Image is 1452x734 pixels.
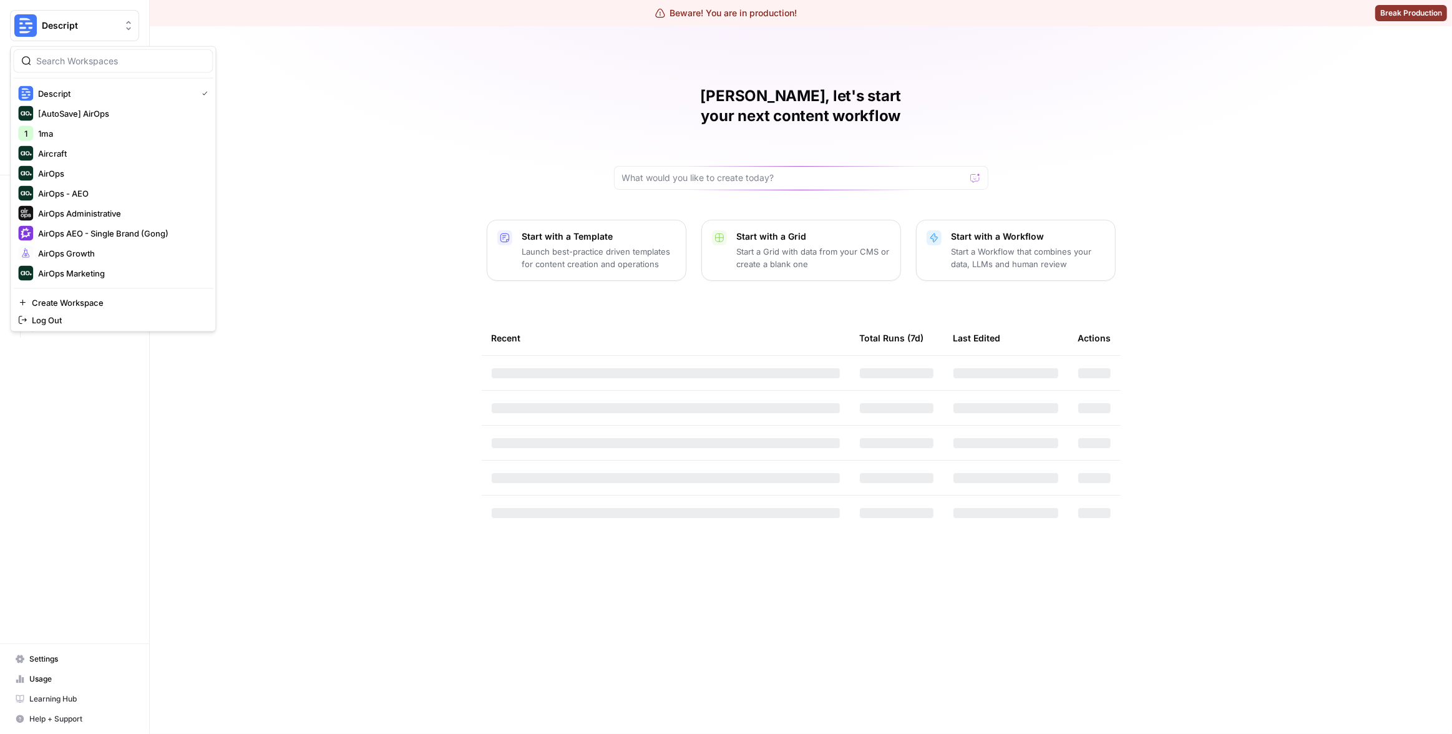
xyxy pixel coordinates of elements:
[10,709,139,729] button: Help + Support
[1380,7,1442,19] span: Break Production
[10,10,139,41] button: Workspace: Descript
[18,106,33,121] img: [AutoSave] AirOps Logo
[18,86,33,101] img: Descript Logo
[10,689,139,709] a: Learning Hub
[614,86,988,126] h1: [PERSON_NAME], let's start your next content workflow
[1078,321,1111,355] div: Actions
[38,187,203,200] span: AirOps - AEO
[29,653,134,665] span: Settings
[38,147,203,160] span: Aircraft
[10,649,139,669] a: Settings
[737,245,890,270] p: Start a Grid with data from your CMS or create a blank one
[29,673,134,685] span: Usage
[737,230,890,243] p: Start with a Grid
[38,267,203,280] span: AirOps Marketing
[29,713,134,725] span: Help + Support
[492,321,840,355] div: Recent
[622,172,965,184] input: What would you like to create today?
[29,693,134,705] span: Learning Hub
[1375,5,1447,21] button: Break Production
[38,167,203,180] span: AirOps
[24,127,27,140] span: 1
[18,266,33,281] img: AirOps Marketing Logo
[18,166,33,181] img: AirOps Logo
[38,87,192,100] span: Descript
[42,19,117,32] span: Descript
[38,207,203,220] span: AirOps Administrative
[38,107,203,120] span: [AutoSave] AirOps
[32,296,203,309] span: Create Workspace
[10,46,216,332] div: Workspace: Descript
[522,245,676,270] p: Launch best-practice driven templates for content creation and operations
[953,321,1001,355] div: Last Edited
[952,245,1105,270] p: Start a Workflow that combines your data, LLMs and human review
[18,226,33,241] img: AirOps AEO - Single Brand (Gong) Logo
[38,227,203,240] span: AirOps AEO - Single Brand (Gong)
[18,246,33,261] img: AirOps Growth Logo
[701,220,901,281] button: Start with a GridStart a Grid with data from your CMS or create a blank one
[522,230,676,243] p: Start with a Template
[655,7,797,19] div: Beware! You are in production!
[18,206,33,221] img: AirOps Administrative Logo
[38,127,203,140] span: 1ma
[487,220,686,281] button: Start with a TemplateLaunch best-practice driven templates for content creation and operations
[13,311,213,329] a: Log Out
[14,14,37,37] img: Descript Logo
[32,314,203,326] span: Log Out
[18,146,33,161] img: Aircraft Logo
[10,669,139,689] a: Usage
[952,230,1105,243] p: Start with a Workflow
[860,321,924,355] div: Total Runs (7d)
[38,247,203,260] span: AirOps Growth
[18,186,33,201] img: AirOps - AEO Logo
[36,55,205,67] input: Search Workspaces
[916,220,1116,281] button: Start with a WorkflowStart a Workflow that combines your data, LLMs and human review
[13,294,213,311] a: Create Workspace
